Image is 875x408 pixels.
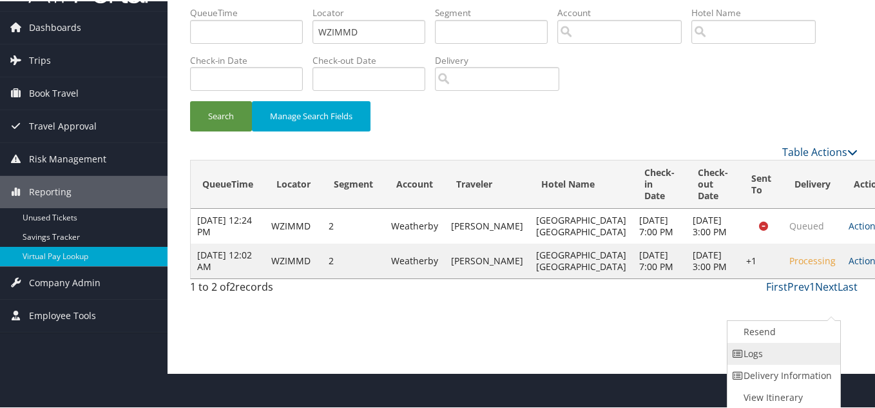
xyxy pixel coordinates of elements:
[322,208,385,242] td: 2
[191,159,265,208] th: QueueTime: activate to sort column ascending
[435,5,557,18] label: Segment
[435,53,569,66] label: Delivery
[557,5,691,18] label: Account
[727,342,838,364] a: Logs
[385,242,445,277] td: Weatherby
[740,242,783,277] td: +1
[29,142,106,174] span: Risk Management
[789,219,824,231] span: Queued
[530,242,633,277] td: [GEOGRAPHIC_DATA] [GEOGRAPHIC_DATA]
[787,278,809,293] a: Prev
[29,43,51,75] span: Trips
[191,242,265,277] td: [DATE] 12:02 AM
[633,159,686,208] th: Check-in Date: activate to sort column ascending
[727,385,838,407] a: View Itinerary
[838,278,858,293] a: Last
[686,242,740,277] td: [DATE] 3:00 PM
[445,242,530,277] td: [PERSON_NAME]
[385,159,445,208] th: Account: activate to sort column ascending
[190,278,343,300] div: 1 to 2 of records
[29,298,96,331] span: Employee Tools
[265,242,322,277] td: WZIMMD
[766,278,787,293] a: First
[727,320,838,342] a: Resend
[190,5,312,18] label: QueueTime
[29,76,79,108] span: Book Travel
[815,278,838,293] a: Next
[686,159,740,208] th: Check-out Date: activate to sort column ascending
[322,159,385,208] th: Segment: activate to sort column ascending
[445,159,530,208] th: Traveler: activate to sort column ascending
[633,208,686,242] td: [DATE] 7:00 PM
[29,109,97,141] span: Travel Approval
[385,208,445,242] td: Weatherby
[809,278,815,293] a: 1
[29,10,81,43] span: Dashboards
[782,144,858,158] a: Table Actions
[190,100,252,130] button: Search
[265,159,322,208] th: Locator: activate to sort column ascending
[191,208,265,242] td: [DATE] 12:24 PM
[229,278,235,293] span: 2
[322,242,385,277] td: 2
[530,208,633,242] td: [GEOGRAPHIC_DATA] [GEOGRAPHIC_DATA]
[789,253,836,266] span: Processing
[312,5,435,18] label: Locator
[445,208,530,242] td: [PERSON_NAME]
[727,364,838,385] a: Delivery Information
[691,5,825,18] label: Hotel Name
[686,208,740,242] td: [DATE] 3:00 PM
[190,53,312,66] label: Check-in Date
[252,100,370,130] button: Manage Search Fields
[633,242,686,277] td: [DATE] 7:00 PM
[265,208,322,242] td: WZIMMD
[29,175,72,207] span: Reporting
[740,159,783,208] th: Sent To: activate to sort column ascending
[29,266,101,298] span: Company Admin
[783,159,842,208] th: Delivery: activate to sort column ascending
[530,159,633,208] th: Hotel Name: activate to sort column ascending
[312,53,435,66] label: Check-out Date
